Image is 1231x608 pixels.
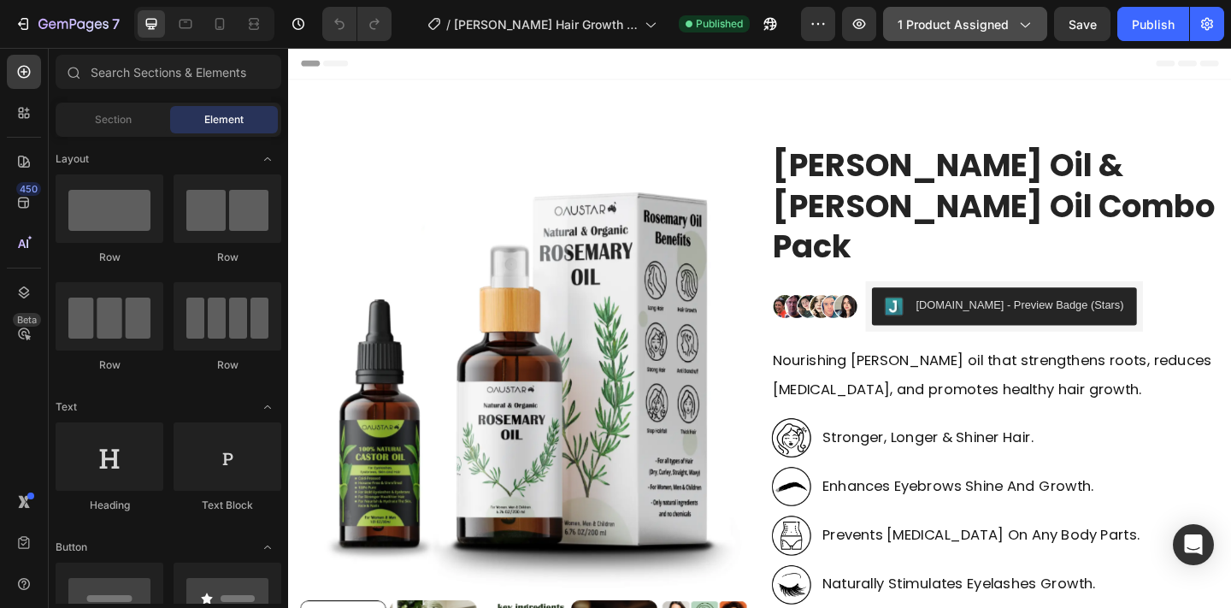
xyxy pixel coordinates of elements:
span: Section [95,112,132,127]
span: Element [204,112,244,127]
div: Row [174,357,281,373]
button: Publish [1117,7,1189,41]
p: stronger, longer & shiner hair. [581,413,810,433]
p: 7 [112,14,120,34]
span: [PERSON_NAME] Hair Growth Oil & Cold Pressed Castor Oil [454,15,638,33]
span: Published [696,16,743,32]
div: Text Block [174,498,281,513]
button: Save [1054,7,1110,41]
button: 1 product assigned [883,7,1047,41]
span: Button [56,540,87,555]
img: gempages_584944192325681981-a1dee6f3-2238-439f-9624-c823f288a9bd.png [526,268,621,295]
img: gempages_584944192325681981-116cc9b3-6a83-4908-bc9a-6c3e782b79fe.webp [526,562,569,606]
img: gempages_584944192325681981-2a9c5092-9d05-4a7f-a165-1671b71d2ea1.png [526,508,569,552]
span: Toggle open [254,145,281,173]
div: Row [56,357,163,373]
span: Text [56,399,77,415]
p: enhances eyebrows shine and growth. [581,467,876,487]
img: gempages_584944192325681981-e8075da1-895a-493e-a69a-0abc9c94689f.png [526,402,569,446]
button: 7 [7,7,127,41]
span: Layout [56,151,89,167]
h1: [PERSON_NAME] Oil & [PERSON_NAME] Oil Combo Pack [526,103,1013,240]
button: Judge.me - Preview Badge (Stars) [635,261,923,302]
img: gempages_584944192325681981-2a67d5eb-ae00-4766-9784-878821cd3fec.webp [526,455,569,499]
div: Row [174,250,281,265]
p: naturally stimulates eyelashes growth. [581,573,878,593]
iframe: Design area [288,48,1231,608]
span: 1 product assigned [898,15,1009,33]
div: Publish [1132,15,1175,33]
span: Nourishing [PERSON_NAME] oil that strengthens roots, reduces [MEDICAL_DATA], and promotes healthy... [527,329,1004,382]
input: Search Sections & Elements [56,55,281,89]
div: Heading [56,498,163,513]
div: Open Intercom Messenger [1173,524,1214,565]
div: Row [56,250,163,265]
span: Toggle open [254,534,281,561]
p: prevents [MEDICAL_DATA] on any body parts. [581,520,926,540]
div: Beta [13,313,41,327]
span: / [446,15,451,33]
div: 450 [16,182,41,196]
span: Save [1069,17,1097,32]
div: Undo/Redo [322,7,392,41]
span: Toggle open [254,393,281,421]
img: Judgeme.png [649,271,669,292]
div: [DOMAIN_NAME] - Preview Badge (Stars) [683,271,910,289]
